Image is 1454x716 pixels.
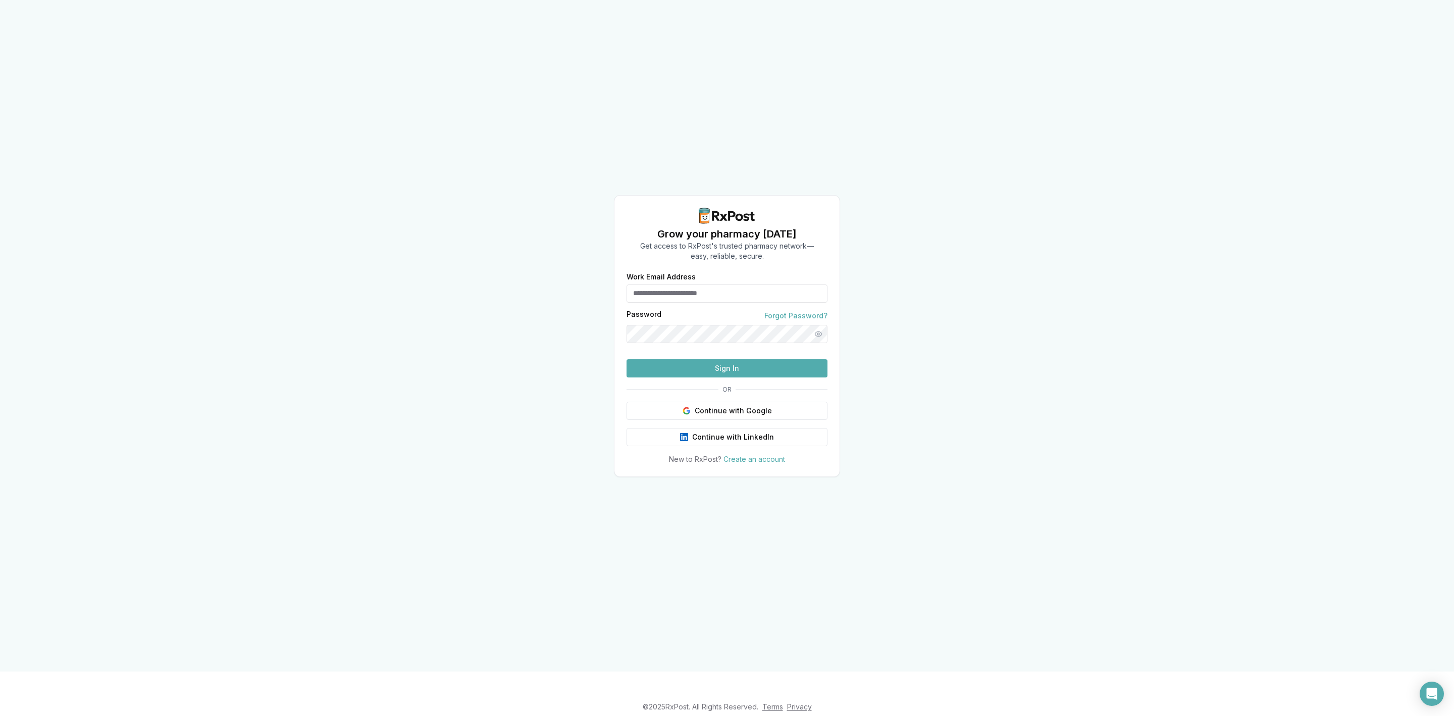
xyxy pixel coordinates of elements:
[669,455,721,463] span: New to RxPost?
[718,386,736,394] span: OR
[809,325,827,343] button: Show password
[723,455,785,463] a: Create an account
[1420,682,1444,706] div: Open Intercom Messenger
[640,227,814,241] h1: Grow your pharmacy [DATE]
[627,428,827,446] button: Continue with LinkedIn
[762,702,783,711] a: Terms
[680,433,688,441] img: LinkedIn
[627,311,661,321] label: Password
[627,359,827,377] button: Sign In
[764,311,827,321] a: Forgot Password?
[627,402,827,420] button: Continue with Google
[627,273,827,280] label: Work Email Address
[787,702,812,711] a: Privacy
[683,407,691,415] img: Google
[695,208,759,224] img: RxPost Logo
[640,241,814,261] p: Get access to RxPost's trusted pharmacy network— easy, reliable, secure.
